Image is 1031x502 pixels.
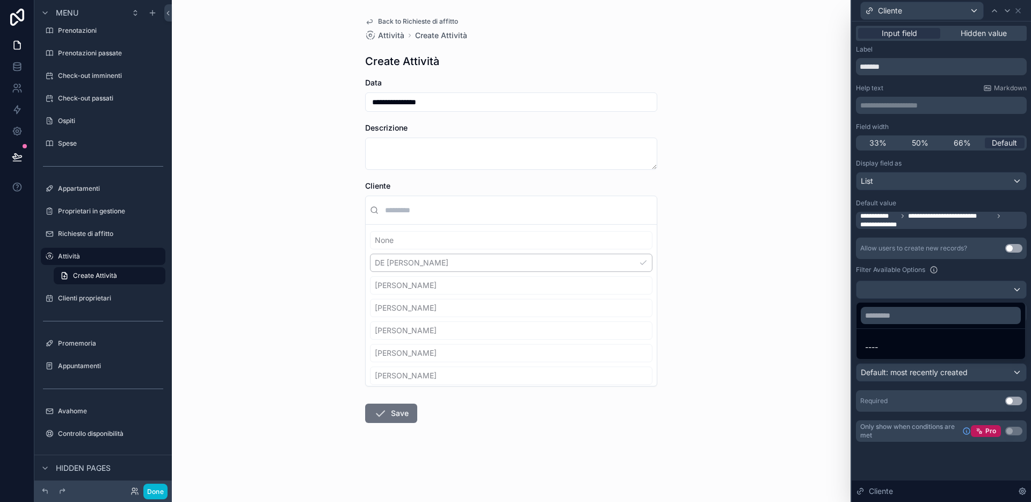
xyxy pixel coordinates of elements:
label: Clienti proprietari [58,294,163,303]
button: Save [365,404,417,423]
a: Ospiti [41,112,165,130]
label: Prenotazioni passate [58,49,163,58]
a: Check-out passati [41,90,165,107]
a: Avahome [41,403,165,420]
a: Prenotazioni passate [41,45,165,62]
label: Promemoria [58,339,163,348]
a: Clienti proprietari [41,290,165,307]
label: Controllo disponibilità [58,429,163,438]
a: Controllo disponibilità [41,425,165,442]
a: Appartamenti [41,180,165,197]
label: Check-out imminenti [58,71,163,80]
label: Ospiti [58,117,163,125]
a: Attività [365,30,404,41]
label: Richieste di affitto [58,230,163,238]
span: Descrizione [365,123,408,132]
span: Hidden pages [56,463,111,474]
a: Attività [41,248,165,265]
label: Appartamenti [58,184,163,193]
label: Spese [58,139,163,148]
h1: Create Attività [365,54,439,69]
a: Back to Richieste di affitto [365,17,458,26]
label: Appuntamenti [58,362,163,370]
button: Done [143,484,168,499]
a: Prenotazioni [41,22,165,39]
label: Attività [58,252,159,261]
span: Back to Richieste di affitto [378,17,458,26]
span: ---- [865,341,878,354]
label: Prenotazioni [58,26,163,35]
a: Check-out imminenti [41,67,165,84]
label: Check-out passati [58,94,163,103]
span: Create Attività [73,271,117,280]
a: Create Attività [54,267,165,284]
span: Menu [56,8,78,18]
span: Cliente [365,181,390,190]
a: Proprietari in gestione [41,203,165,220]
label: Avahome [58,407,163,415]
span: Data [365,78,382,87]
div: Suggestions [366,225,657,386]
a: Spese [41,135,165,152]
a: Promemoria [41,335,165,352]
span: Attività [378,30,404,41]
a: Richieste di affitto [41,225,165,242]
a: Appuntamenti [41,357,165,375]
label: Proprietari in gestione [58,207,163,216]
a: Create Attività [415,30,467,41]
